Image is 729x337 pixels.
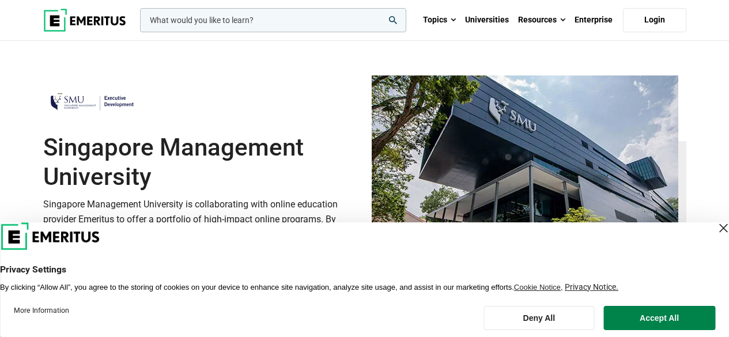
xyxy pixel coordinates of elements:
h1: Singapore Management University [43,133,358,191]
img: Singapore Management University [372,75,678,287]
a: Login [623,8,686,32]
p: Singapore Management University is collaborating with online education provider Emeritus to offer... [43,197,358,271]
input: woocommerce-product-search-field-0 [140,8,406,32]
img: Singapore Management University [43,85,141,119]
